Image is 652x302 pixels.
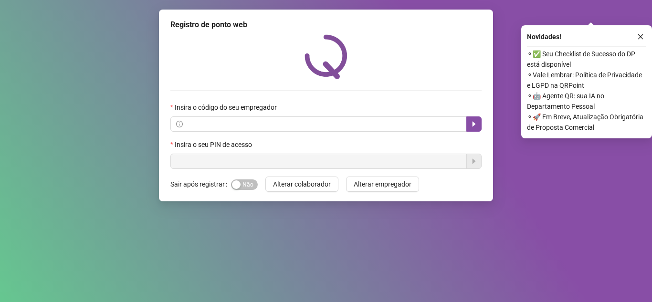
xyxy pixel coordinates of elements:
[527,31,561,42] span: Novidades !
[170,177,231,192] label: Sair após registrar
[527,70,646,91] span: ⚬ Vale Lembrar: Política de Privacidade e LGPD na QRPoint
[354,179,411,189] span: Alterar empregador
[176,121,183,127] span: info-circle
[527,112,646,133] span: ⚬ 🚀 Em Breve, Atualização Obrigatória de Proposta Comercial
[637,33,644,40] span: close
[273,179,331,189] span: Alterar colaborador
[265,177,338,192] button: Alterar colaborador
[346,177,419,192] button: Alterar empregador
[170,102,283,113] label: Insira o código do seu empregador
[527,49,646,70] span: ⚬ ✅ Seu Checklist de Sucesso do DP está disponível
[527,91,646,112] span: ⚬ 🤖 Agente QR: sua IA no Departamento Pessoal
[470,120,478,128] span: caret-right
[170,19,482,31] div: Registro de ponto web
[170,139,258,150] label: Insira o seu PIN de acesso
[305,34,347,79] img: QRPoint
